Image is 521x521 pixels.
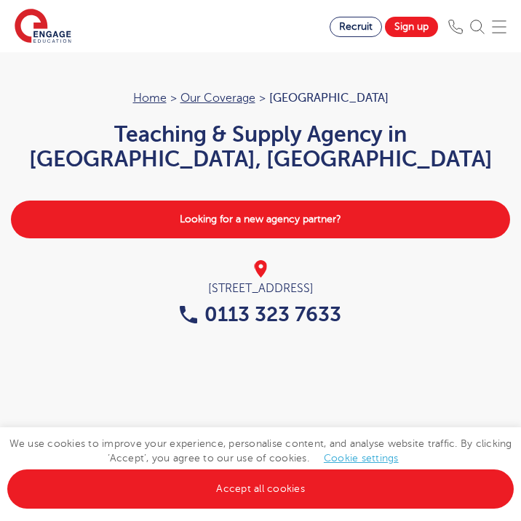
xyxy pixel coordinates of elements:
nav: breadcrumb [11,89,510,108]
img: Engage Education [15,9,71,45]
span: > [259,92,266,105]
img: Phone [448,20,463,34]
img: Search [470,20,485,34]
img: Mobile Menu [492,20,506,34]
a: Cookie settings [324,453,399,464]
a: Recruit [330,17,382,37]
span: > [170,92,177,105]
a: Looking for a new agency partner? [11,201,510,238]
a: Our coverage [180,92,255,105]
span: We use cookies to improve your experience, personalise content, and analyse website traffic. By c... [7,438,514,494]
div: [STREET_ADDRESS] [208,260,314,297]
a: Accept all cookies [7,469,514,509]
a: Home [133,92,167,105]
a: 0113 323 7633 [180,303,341,326]
span: Recruit [339,21,373,32]
a: Sign up [385,17,438,37]
span: [GEOGRAPHIC_DATA] [269,92,389,105]
h1: Teaching & Supply Agency in [GEOGRAPHIC_DATA], [GEOGRAPHIC_DATA] [11,122,510,171]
